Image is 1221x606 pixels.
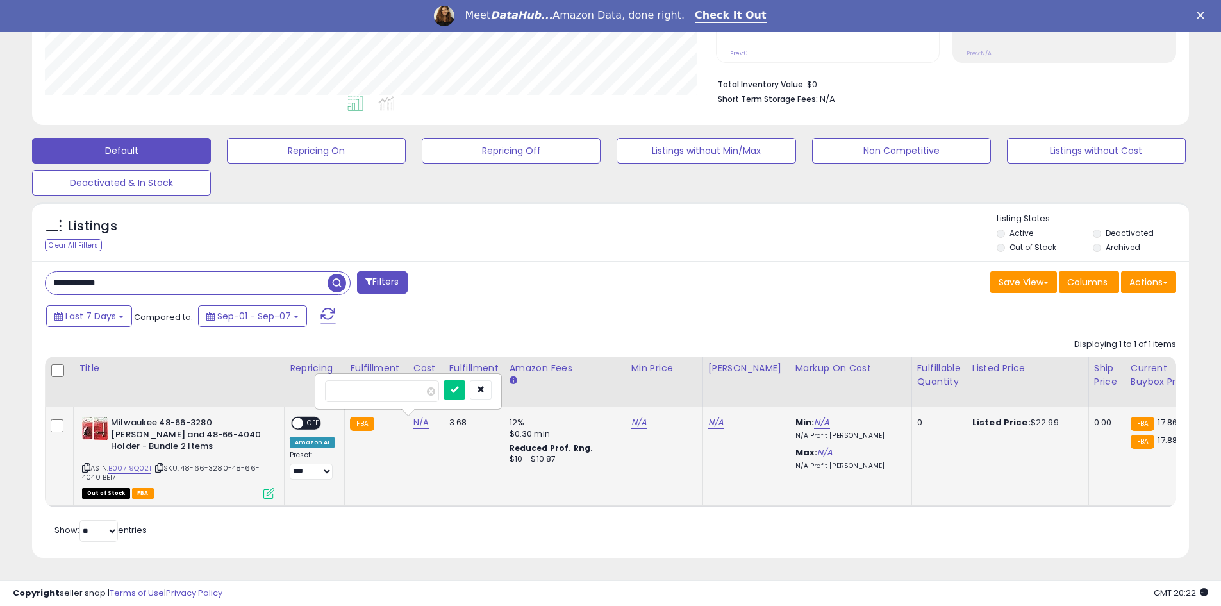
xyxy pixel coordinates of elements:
i: DataHub... [490,9,552,21]
span: 17.86 [1158,416,1177,428]
small: FBA [350,417,374,431]
button: Deactivated & In Stock [32,170,211,196]
a: N/A [413,416,429,429]
div: Clear All Filters [45,239,102,251]
div: Amazon AI [290,437,335,448]
div: Fulfillment [350,362,402,375]
button: Repricing On [227,138,406,164]
b: Max: [795,446,818,459]
div: Close [1197,12,1209,19]
span: | SKU: 48-66-3280-48-66-4040 BE17 [82,463,260,482]
div: Markup on Cost [795,362,906,375]
img: 51Q90gEhVpL._SL40_.jpg [82,417,108,440]
div: ASIN: [82,417,274,498]
small: FBA [1131,435,1154,449]
b: Milwaukee 48-66-3280 [PERSON_NAME] and 48-66-4040 Holder - Bundle 2 Items [111,417,267,456]
small: FBA [1131,417,1154,431]
a: N/A [817,446,833,459]
a: N/A [631,416,647,429]
button: Listings without Min/Max [617,138,795,164]
div: 0 [917,417,957,428]
div: Displaying 1 to 1 of 1 items [1074,339,1176,351]
div: 12% [510,417,616,428]
b: Listed Price: [972,416,1031,428]
label: Out of Stock [1009,242,1056,253]
div: Listed Price [972,362,1083,375]
span: 2025-09-15 20:22 GMT [1154,587,1208,599]
button: Filters [357,271,407,294]
a: B007I9Q02I [108,463,151,474]
button: Default [32,138,211,164]
p: Listing States: [997,213,1189,225]
p: N/A Profit [PERSON_NAME] [795,462,902,471]
div: Fulfillable Quantity [917,362,961,389]
div: Current Buybox Price [1131,362,1197,389]
div: Cost [413,362,438,375]
a: N/A [814,416,829,429]
img: Profile image for Georgie [434,6,454,26]
span: Columns [1067,276,1108,289]
button: Actions [1121,271,1176,293]
span: 17.88 [1158,434,1177,446]
button: Listings without Cost [1007,138,1186,164]
div: Preset: [290,451,335,480]
div: Amazon Fees [510,362,620,375]
div: 3.68 [449,417,494,428]
span: All listings that are currently out of stock and unavailable for purchase on Amazon [82,488,130,499]
div: $10 - $10.87 [510,454,616,465]
span: FBA [132,488,154,499]
div: [PERSON_NAME] [708,362,785,375]
div: Min Price [631,362,697,375]
button: Columns [1059,271,1119,293]
button: Save View [990,271,1057,293]
label: Deactivated [1106,228,1154,239]
span: Sep-01 - Sep-07 [217,310,291,323]
label: Active [1009,228,1033,239]
p: N/A Profit [PERSON_NAME] [795,432,902,441]
button: Repricing Off [422,138,601,164]
div: seller snap | | [13,587,222,600]
label: Archived [1106,242,1140,253]
span: Show: entries [54,524,147,536]
strong: Copyright [13,587,60,599]
b: Min: [795,416,815,428]
span: Last 7 Days [65,310,116,323]
b: Short Term Storage Fees: [718,94,818,105]
h5: Listings [68,217,117,235]
b: Total Inventory Value: [718,79,805,90]
button: Non Competitive [812,138,991,164]
a: N/A [708,416,724,429]
div: $0.30 min [510,428,616,440]
b: Reduced Prof. Rng. [510,442,594,453]
li: $0 [718,76,1167,91]
button: Sep-01 - Sep-07 [198,305,307,327]
div: $22.99 [972,417,1079,428]
div: Meet Amazon Data, done right. [465,9,685,22]
a: Terms of Use [110,587,164,599]
th: The percentage added to the cost of goods (COGS) that forms the calculator for Min & Max prices. [790,357,911,407]
div: 0.00 [1094,417,1115,428]
small: Prev: N/A [967,49,992,57]
div: Ship Price [1094,362,1120,389]
span: Compared to: [134,311,193,323]
small: Prev: 0 [730,49,748,57]
div: Repricing [290,362,339,375]
div: Fulfillment Cost [449,362,499,389]
span: N/A [820,93,835,105]
a: Privacy Policy [166,587,222,599]
div: Title [79,362,279,375]
button: Last 7 Days [46,305,132,327]
a: Check It Out [695,9,767,23]
span: OFF [303,418,324,429]
small: Amazon Fees. [510,375,517,387]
